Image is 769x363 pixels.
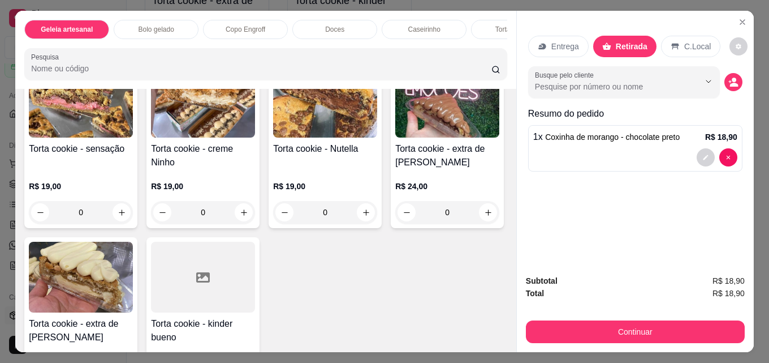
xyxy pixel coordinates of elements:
[533,130,680,144] p: 1 x
[275,203,293,221] button: decrease-product-quantity
[398,203,416,221] button: decrease-product-quantity
[712,287,745,300] span: R$ 18,90
[551,41,579,52] p: Entrega
[31,52,63,62] label: Pesquisa
[151,142,255,169] h4: Torta cookie - creme Ninho
[535,70,598,80] label: Busque pelo cliente
[29,67,133,138] img: product-image
[528,107,742,121] p: Resumo do pedido
[325,25,344,34] p: Doces
[724,73,742,91] button: decrease-product-quantity
[699,72,718,91] button: Show suggestions
[29,142,133,156] h4: Torta cookie - sensação
[273,142,377,156] h4: Torta cookie - Nutella
[151,317,255,344] h4: Torta cookie - kinder bueno
[395,181,499,192] p: R$ 24,00
[395,142,499,169] h4: Torta cookie - extra de [PERSON_NAME]
[273,67,377,138] img: product-image
[697,148,715,166] button: decrease-product-quantity
[31,63,491,74] input: Pesquisa
[395,67,499,138] img: product-image
[526,289,544,298] strong: Total
[684,41,711,52] p: C.Local
[151,67,255,138] img: product-image
[479,203,497,221] button: increase-product-quantity
[153,203,171,221] button: decrease-product-quantity
[226,25,266,34] p: Copo Engroff
[41,25,93,34] p: Geleia artesanal
[616,41,647,52] p: Retirada
[357,203,375,221] button: increase-product-quantity
[113,203,131,221] button: increase-product-quantity
[705,131,737,143] p: R$ 18,90
[31,203,49,221] button: decrease-product-quantity
[29,317,133,344] h4: Torta cookie - extra de [PERSON_NAME]
[729,37,748,55] button: decrease-product-quantity
[408,25,440,34] p: Caseirinho
[535,81,681,92] input: Busque pelo cliente
[733,13,751,31] button: Close
[526,276,558,285] strong: Subtotal
[273,181,377,192] p: R$ 19,00
[712,275,745,287] span: R$ 18,90
[29,242,133,313] img: product-image
[151,181,255,192] p: R$ 19,00
[29,181,133,192] p: R$ 19,00
[526,321,745,343] button: Continuar
[235,203,253,221] button: increase-product-quantity
[495,25,532,34] p: Torta cookie
[719,148,737,166] button: decrease-product-quantity
[139,25,174,34] p: Bolo gelado
[545,133,680,142] span: Coxinha de morango - chocolate preto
